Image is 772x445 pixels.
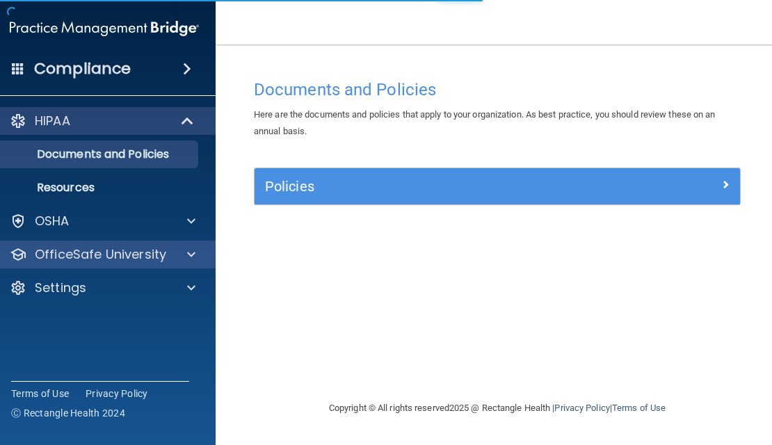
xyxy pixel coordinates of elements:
[35,280,86,296] p: Settings
[10,280,195,296] a: Settings
[10,213,195,229] a: OSHA
[35,246,166,263] p: OfficeSafe University
[10,246,195,263] a: OfficeSafe University
[2,181,192,195] p: Resources
[10,113,195,129] a: HIPAA
[612,403,666,413] a: Terms of Use
[86,387,148,400] a: Privacy Policy
[35,213,70,229] p: OSHA
[243,386,751,430] div: Copyright © All rights reserved 2025 @ Rectangle Health | |
[11,406,125,420] span: Ⓒ Rectangle Health 2024
[2,147,192,161] p: Documents and Policies
[265,179,609,194] h5: Policies
[554,403,609,413] a: Privacy Policy
[265,175,730,197] a: Policies
[35,113,70,129] p: HIPAA
[254,81,741,99] h4: Documents and Policies
[10,15,199,42] img: PMB logo
[254,109,716,136] span: Here are the documents and policies that apply to your organization. As best practice, you should...
[34,59,131,79] h4: Compliance
[11,387,69,400] a: Terms of Use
